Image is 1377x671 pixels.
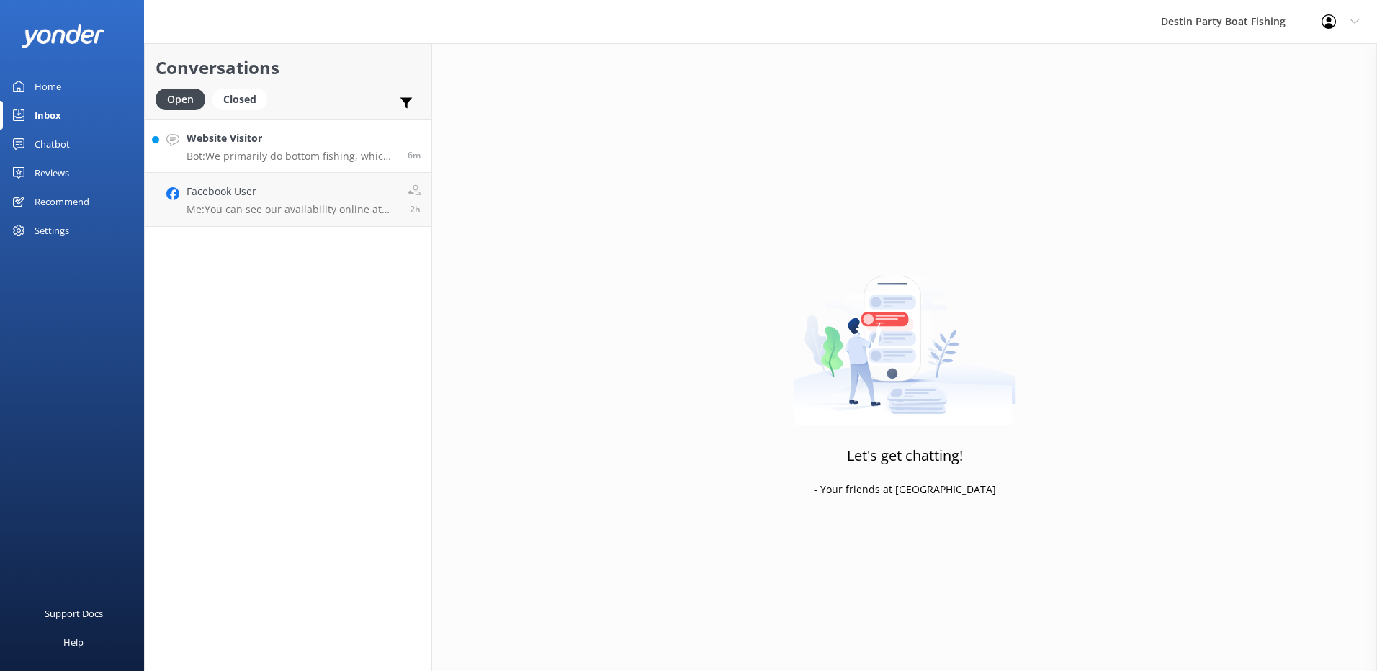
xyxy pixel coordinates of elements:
div: Chatbot [35,130,70,158]
h2: Conversations [156,54,421,81]
p: - Your friends at [GEOGRAPHIC_DATA] [814,482,996,497]
div: Help [63,628,84,657]
img: artwork of a man stealing a conversation from at giant smartphone [794,246,1016,425]
span: Sep 11 2025 01:52pm (UTC -05:00) America/Cancun [408,149,421,161]
h4: Website Visitor [187,130,397,146]
a: Closed [212,91,274,107]
h4: Facebook User [187,184,397,199]
img: yonder-white-logo.png [22,24,104,48]
p: Me: You can see our availability online at [DOMAIN_NAME] you can also see our rates there too. We... [187,203,397,216]
span: Sep 11 2025 11:17am (UTC -05:00) America/Cancun [410,203,421,215]
a: Facebook UserMe:You can see our availability online at [DOMAIN_NAME] you can also see our rates t... [145,173,431,227]
div: Open [156,89,205,110]
a: Website VisitorBot:We primarily do bottom fishing, which means no casting skills are needed—just ... [145,119,431,173]
div: Home [35,72,61,101]
div: Recommend [35,187,89,216]
a: Open [156,91,212,107]
div: Support Docs [45,599,103,628]
div: Settings [35,216,69,245]
h3: Let's get chatting! [847,444,963,467]
p: Bot: We primarily do bottom fishing, which means no casting skills are needed—just drop your bait... [187,150,397,163]
div: Reviews [35,158,69,187]
div: Inbox [35,101,61,130]
div: Closed [212,89,267,110]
